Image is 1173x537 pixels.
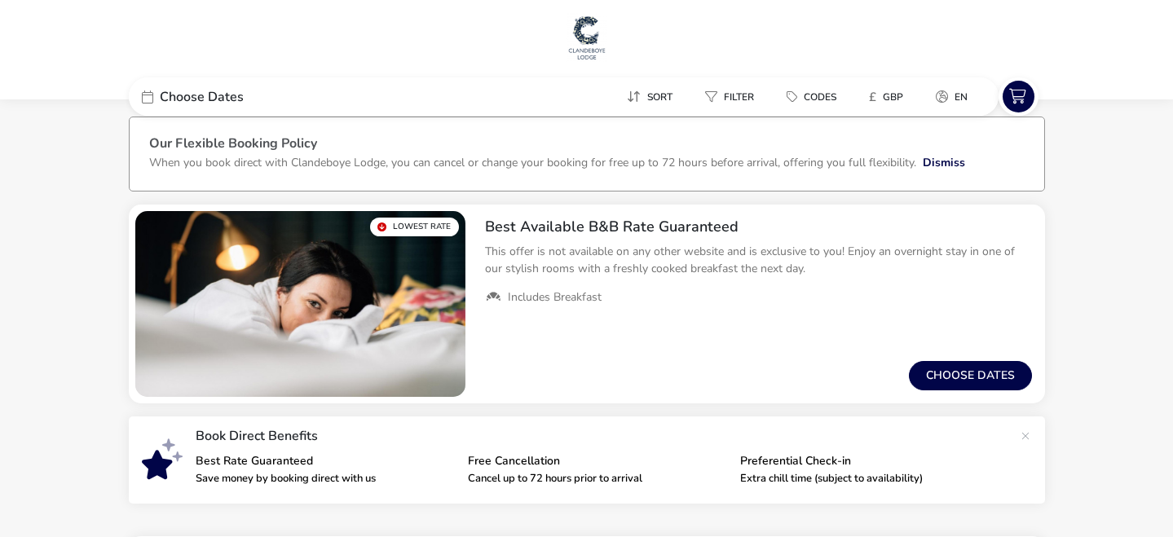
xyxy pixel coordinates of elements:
button: Filter [692,85,767,108]
i: £ [869,89,876,105]
h3: Our Flexible Booking Policy [149,137,1025,154]
span: Includes Breakfast [508,290,602,305]
span: Sort [647,90,672,103]
button: £GBP [856,85,916,108]
button: Codes [774,85,849,108]
button: en [923,85,981,108]
naf-pibe-menu-bar-item: Sort [614,85,692,108]
p: This offer is not available on any other website and is exclusive to you! Enjoy an overnight stay... [485,243,1032,277]
p: Free Cancellation [468,456,727,467]
p: Book Direct Benefits [196,429,1012,442]
swiper-slide: 1 / 1 [135,211,465,397]
p: Preferential Check-in [740,456,999,467]
span: en [955,90,968,103]
naf-pibe-menu-bar-item: Codes [774,85,856,108]
button: Dismiss [923,154,965,171]
p: Save money by booking direct with us [196,473,455,484]
img: Main Website [567,13,607,62]
div: Lowest Rate [370,218,459,236]
h2: Best Available B&B Rate Guaranteed [485,218,1032,236]
button: Sort [614,85,686,108]
p: Extra chill time (subject to availability) [740,473,999,484]
p: Best Rate Guaranteed [196,456,455,467]
span: Codes [804,90,836,103]
div: Choose Dates [129,77,373,116]
div: Best Available B&B Rate GuaranteedThis offer is not available on any other website and is exclusi... [472,205,1045,319]
naf-pibe-menu-bar-item: Filter [692,85,774,108]
p: When you book direct with Clandeboye Lodge, you can cancel or change your booking for free up to ... [149,155,916,170]
naf-pibe-menu-bar-item: £GBP [856,85,923,108]
span: GBP [883,90,903,103]
naf-pibe-menu-bar-item: en [923,85,987,108]
span: Filter [724,90,754,103]
p: Cancel up to 72 hours prior to arrival [468,473,727,484]
button: Choose dates [909,361,1032,390]
span: Choose Dates [160,90,244,103]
